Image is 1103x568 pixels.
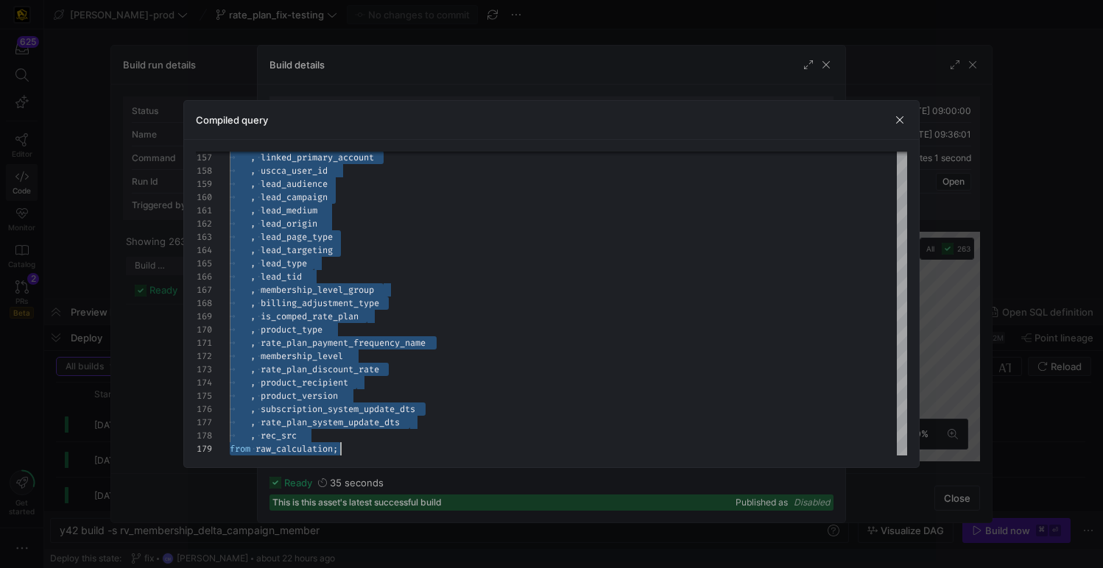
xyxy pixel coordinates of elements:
div: 167 [196,283,212,297]
div: 178 [196,429,212,442]
span: , [250,152,256,163]
div: 161 [196,204,212,217]
span: rate_plan_system_update_dts [261,416,400,428]
div: 169 [196,310,212,323]
h3: Compiled query [196,114,268,126]
div: 174 [196,376,212,389]
span: , [250,191,256,203]
span: , [250,271,256,283]
span: from [230,443,250,455]
span: , [250,430,256,441]
span: , [250,377,256,388]
span: , [250,178,256,190]
div: 179 [196,442,212,455]
div: 158 [196,164,212,177]
span: lead_page_type [261,231,333,243]
span: , [250,324,256,336]
span: product_version [261,390,338,402]
span: , [250,258,256,269]
div: 173 [196,363,212,376]
span: lead_type [261,258,307,269]
div: 164 [196,244,212,257]
span: product_recipient [261,377,348,388]
div: 172 [196,349,212,363]
span: subscription_system_update_dts [261,403,415,415]
span: , [250,390,256,402]
span: linked_primary_account [261,152,374,163]
div: 175 [196,389,212,402]
span: lead_campaign [261,191,328,203]
span: membership_level_group [261,284,374,296]
div: 159 [196,177,212,191]
span: uscca_user_id [261,165,328,177]
span: membership_level [261,350,343,362]
span: , [250,284,256,296]
div: 176 [196,402,212,416]
span: , [250,350,256,362]
span: lead_audience [261,178,328,190]
span: , [250,297,256,309]
span: is_comped_rate_plan [261,310,359,322]
span: rate_plan_discount_rate [261,363,379,375]
span: lead_targeting [261,244,333,256]
div: 170 [196,323,212,336]
span: rate_plan_payment_frequency_name [261,337,426,349]
span: , [250,363,256,375]
span: lead_origin [261,218,317,230]
div: 177 [196,416,212,429]
span: , [250,310,256,322]
div: 157 [196,151,212,164]
div: 168 [196,297,212,310]
span: , [250,165,256,177]
span: , [250,337,256,349]
div: 160 [196,191,212,204]
span: rec_src [261,430,297,441]
span: billing_adjustment_type [261,297,379,309]
span: lead_tid [261,271,302,283]
span: raw_calculation [256,443,333,455]
span: , [250,403,256,415]
span: lead_medium [261,205,317,216]
div: 163 [196,230,212,244]
div: 162 [196,217,212,230]
span: ; [333,443,338,455]
span: product_type [261,324,323,336]
span: , [250,218,256,230]
span: , [250,416,256,428]
span: , [250,205,256,216]
div: 165 [196,257,212,270]
div: 171 [196,336,212,349]
span: , [250,231,256,243]
span: , [250,244,256,256]
div: 166 [196,270,212,283]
